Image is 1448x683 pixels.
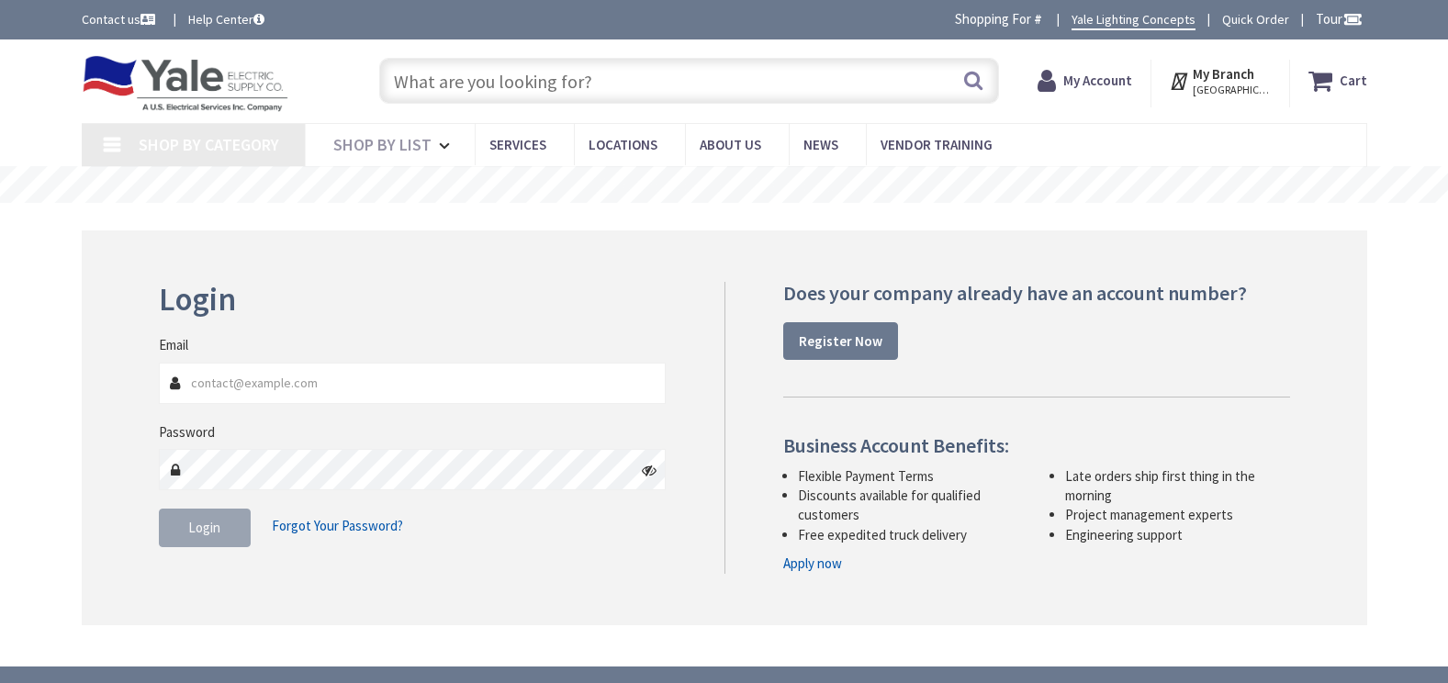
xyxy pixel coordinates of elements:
[798,466,1023,486] li: Flexible Payment Terms
[1065,525,1290,544] li: Engineering support
[188,519,220,536] span: Login
[188,10,264,28] a: Help Center
[1193,65,1254,83] strong: My Branch
[1034,10,1042,28] strong: #
[379,58,999,104] input: What are you looking for?
[159,363,667,404] input: Email
[333,134,432,155] span: Shop By List
[783,554,842,573] a: Apply now
[700,136,761,153] span: About Us
[783,282,1290,304] h4: Does your company already have an account number?
[82,55,289,112] img: Yale Electric Supply Co.
[159,282,667,318] h2: Login
[881,136,993,153] span: Vendor Training
[1072,10,1195,30] a: Yale Lighting Concepts
[1065,505,1290,524] li: Project management experts
[159,509,251,547] button: Login
[159,335,188,354] label: Email
[798,525,1023,544] li: Free expedited truck delivery
[1222,10,1289,28] a: Quick Order
[139,134,279,155] span: Shop By Category
[82,10,159,28] a: Contact us
[955,10,1031,28] span: Shopping For
[1038,64,1132,97] a: My Account
[1308,64,1367,97] a: Cart
[803,136,838,153] span: News
[1340,64,1367,97] strong: Cart
[783,434,1290,456] h4: Business Account Benefits:
[799,332,882,350] strong: Register Now
[1193,83,1271,97] span: [GEOGRAPHIC_DATA], [GEOGRAPHIC_DATA]
[272,509,403,543] a: Forgot Your Password?
[1316,10,1363,28] span: Tour
[642,463,657,477] i: Click here to show/hide password
[798,486,1023,525] li: Discounts available for qualified customers
[1169,64,1271,97] div: My Branch [GEOGRAPHIC_DATA], [GEOGRAPHIC_DATA]
[272,517,403,534] span: Forgot Your Password?
[783,322,898,361] a: Register Now
[489,136,546,153] span: Services
[1063,72,1132,89] strong: My Account
[589,136,657,153] span: Locations
[1065,466,1290,506] li: Late orders ship first thing in the morning
[159,422,215,442] label: Password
